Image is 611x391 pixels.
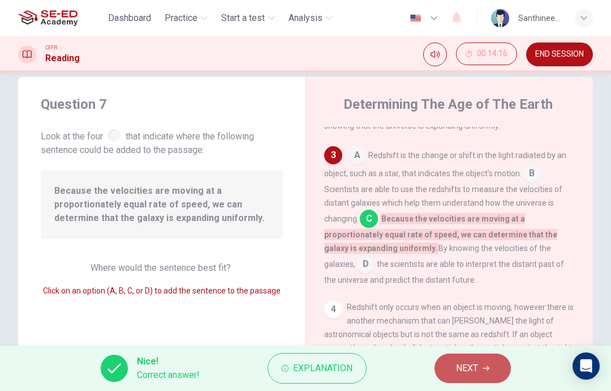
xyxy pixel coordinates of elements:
[526,42,593,66] button: END SESSION
[160,8,212,28] button: Practice
[324,213,557,254] span: Because the velocities are moving at a proportionately equal rate of speed, we can determine that...
[348,146,366,164] span: A
[293,360,352,376] span: Explanation
[165,11,197,25] span: Practice
[324,185,562,223] span: Scientists are able to use the redshifts to measure the velocities of distant galaxies which help...
[45,44,57,52] span: CEFR
[268,353,367,384] button: Explanation
[408,14,423,23] img: en
[523,164,541,182] span: B
[289,11,322,25] span: Analysis
[221,11,265,25] span: Start a test
[456,42,517,65] button: 00:14:16
[324,146,342,164] div: 3
[360,210,378,228] span: C
[284,8,337,28] button: Analysis
[456,42,517,66] div: Hide
[324,151,566,178] span: Redshift is the change or shift in the light radiated by an object, such as a star, that indicate...
[18,7,104,29] a: SE-ED Academy logo
[18,7,78,29] img: SE-ED Academy logo
[41,127,283,157] span: Look at the four that indicate where the following sentence could be added to the passage:
[573,352,600,380] div: Open Intercom Messenger
[423,42,447,66] div: Mute
[434,354,511,383] button: NEXT
[477,49,507,58] span: 00:14:16
[54,184,269,225] span: Because the velocities are moving at a proportionately equal rate of speed, we can determine that...
[535,50,584,59] span: END SESSION
[137,368,200,382] span: Correct answer!
[343,95,553,113] h4: Determining The Age of The Earth
[456,360,478,376] span: NEXT
[518,11,561,25] div: Santhinee Bunluesup
[324,300,342,318] div: 4
[137,355,200,368] span: Nice!
[491,9,509,27] img: Profile picture
[91,262,233,273] span: Where would the sentence best fit?
[324,260,564,284] span: the scientists are able to interpret the distant past of the universe and predict the distant fut...
[104,8,156,28] button: Dashboard
[45,52,80,65] h1: Reading
[217,8,279,28] button: Start a test
[108,11,151,25] span: Dashboard
[41,95,283,113] h4: Question 7
[356,255,375,273] span: D
[43,286,281,295] span: Click on an option (A, B, C, or D) to add the sentence to the passage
